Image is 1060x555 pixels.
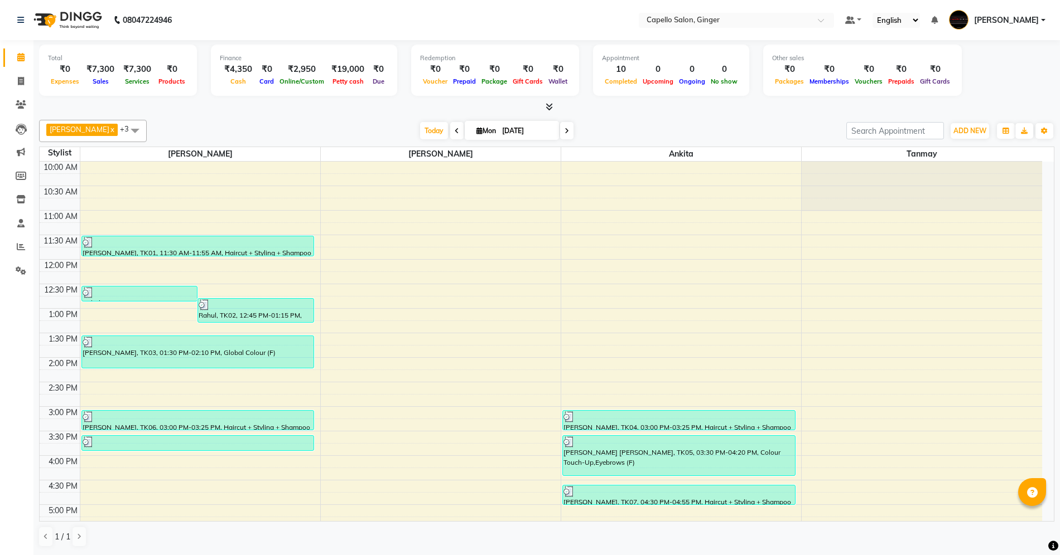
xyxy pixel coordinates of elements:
div: Redemption [420,53,570,63]
b: 08047224946 [123,4,172,36]
span: +3 [120,124,137,133]
div: ₹0 [510,63,546,76]
span: Voucher [420,77,450,85]
span: 1 / 1 [55,531,70,543]
span: [PERSON_NAME] [974,14,1039,26]
span: Gift Cards [510,77,546,85]
div: Other sales [772,53,953,63]
div: Total [48,53,188,63]
div: Rahul, TK02, 12:45 PM-01:15 PM, [PERSON_NAME] Trim/Shave [198,299,314,322]
span: Cash [228,77,249,85]
span: Upcoming [640,77,676,85]
img: logo [28,4,105,36]
div: 0 [708,63,740,76]
div: ₹4,350 [220,63,257,76]
div: 4:00 PM [46,456,80,468]
div: 2:00 PM [46,358,80,369]
span: Expenses [48,77,82,85]
span: Products [156,77,188,85]
span: Memberships [807,77,852,85]
div: 12:30 PM [42,284,80,296]
div: ₹0 [807,63,852,76]
span: Due [370,77,387,85]
div: ₹0 [852,63,885,76]
span: [PERSON_NAME] [321,147,561,161]
div: 10 [602,63,640,76]
span: Prepaid [450,77,479,85]
div: 11:30 AM [41,235,80,247]
span: Today [420,122,448,139]
div: 1:30 PM [46,333,80,345]
div: ₹19,000 [327,63,369,76]
div: ₹2,950 [277,63,327,76]
span: Completed [602,77,640,85]
div: Stylist [40,147,80,159]
div: ₹0 [257,63,277,76]
div: ₹7,300 [119,63,156,76]
div: ₹0 [48,63,82,76]
div: ₹0 [546,63,570,76]
input: Search Appointment [846,122,944,139]
span: No show [708,77,740,85]
span: Sales [90,77,112,85]
span: Wallet [546,77,570,85]
div: ₹7,300 [82,63,119,76]
div: 4:30 PM [46,480,80,492]
div: 3:30 PM [46,431,80,443]
div: ₹0 [885,63,917,76]
span: Prepaids [885,77,917,85]
div: 1:00 PM [46,309,80,320]
iframe: chat widget [1013,510,1049,544]
div: ₹0 [420,63,450,76]
div: 0 [640,63,676,76]
div: Rahul, TK02, 12:30 PM-12:50 PM, Baby Hair Cut [82,286,197,301]
div: [PERSON_NAME], TK06, 03:00 PM-03:25 PM, Haircut + Styling + Shampoo & Conditioner (Loreal) [82,411,314,430]
span: Tanmay [802,147,1042,161]
div: [PERSON_NAME] [PERSON_NAME], TK05, 03:30 PM-04:20 PM, Colour Touch-Up,Eyebrows (F) [563,436,795,475]
div: [PERSON_NAME], TK04, 03:00 PM-03:25 PM, Haircut + Styling + Shampoo & Conditioner (Loreal) [563,411,795,430]
div: ₹0 [450,63,479,76]
div: 10:00 AM [41,162,80,173]
div: ₹0 [369,63,388,76]
div: 11:00 AM [41,211,80,222]
input: 2025-09-01 [499,123,555,139]
span: Package [479,77,510,85]
span: Petty cash [330,77,367,85]
span: Card [257,77,277,85]
div: Finance [220,53,388,63]
div: 2:30 PM [46,382,80,394]
div: 10:30 AM [41,186,80,198]
span: [PERSON_NAME] [50,125,109,134]
div: [PERSON_NAME], TK01, 11:30 AM-11:55 AM, Haircut + Styling + Shampoo & Conditioner (Loreal) [82,236,314,256]
div: [PERSON_NAME], TK03, 01:30 PM-02:10 PM, Global Colour (F) [82,336,314,368]
span: Online/Custom [277,77,327,85]
span: Vouchers [852,77,885,85]
div: 5:00 PM [46,505,80,517]
img: Capello Ginger [949,10,969,30]
span: Ankita [561,147,801,161]
div: ₹0 [772,63,807,76]
div: ₹0 [917,63,953,76]
div: 12:00 PM [42,260,80,271]
span: ADD NEW [953,126,986,135]
span: Packages [772,77,807,85]
span: Ongoing [676,77,708,85]
div: ₹0 [479,63,510,76]
button: ADD NEW [951,123,989,139]
span: Mon [474,126,499,135]
div: ₹0 [156,63,188,76]
div: [PERSON_NAME], TK07, 04:30 PM-04:55 PM, Haircut + Styling + Shampoo & Conditioner (Loreal) [563,485,795,504]
div: 3:00 PM [46,407,80,418]
div: [PERSON_NAME], TK06, 03:30 PM-03:50 PM, Haircut [82,436,314,450]
span: [PERSON_NAME] [80,147,320,161]
a: x [109,125,114,134]
span: Gift Cards [917,77,953,85]
div: 0 [676,63,708,76]
span: Services [122,77,152,85]
div: Appointment [602,53,740,63]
